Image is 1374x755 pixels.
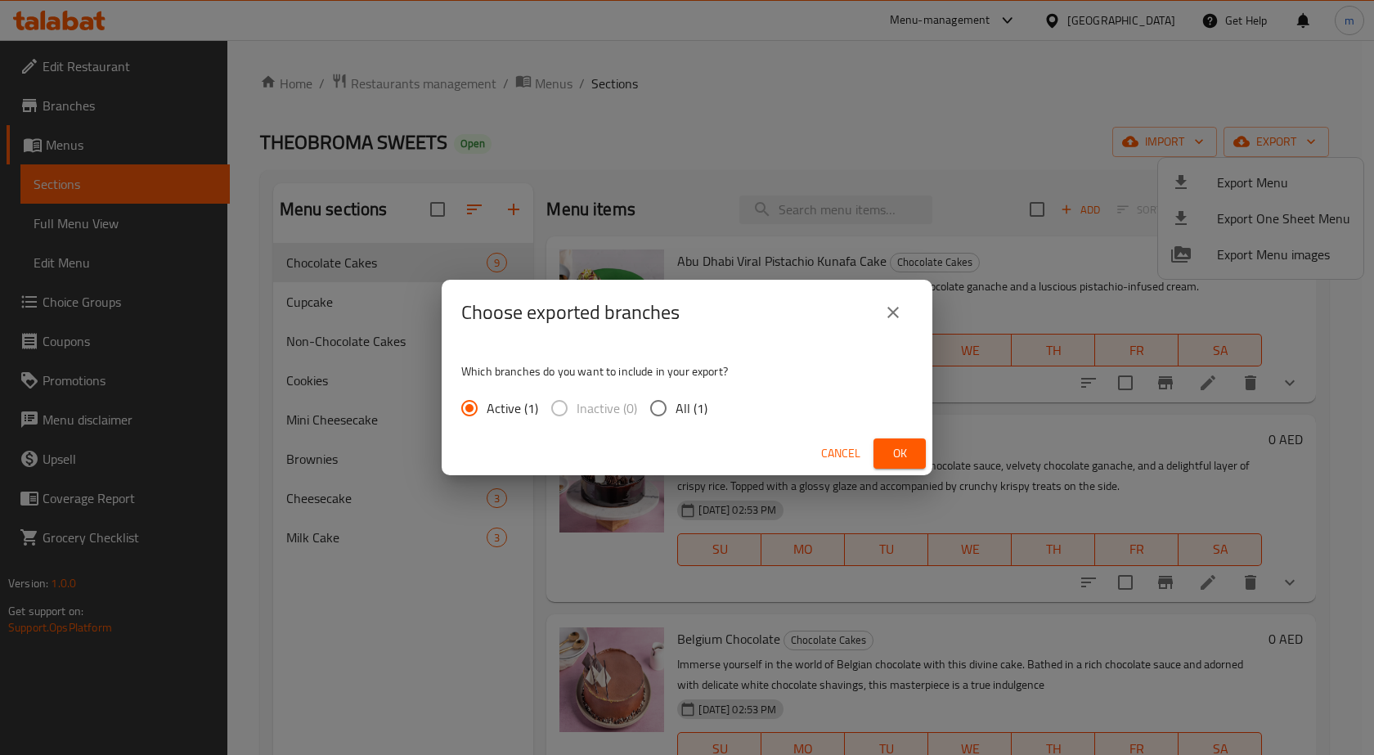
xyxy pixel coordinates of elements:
button: Cancel [815,438,867,469]
span: Inactive (0) [577,398,637,418]
span: Ok [887,443,913,464]
span: Active (1) [487,398,538,418]
h2: Choose exported branches [461,299,680,326]
span: Cancel [821,443,860,464]
p: Which branches do you want to include in your export? [461,363,913,380]
button: Ok [873,438,926,469]
button: close [873,293,913,332]
span: All (1) [676,398,707,418]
